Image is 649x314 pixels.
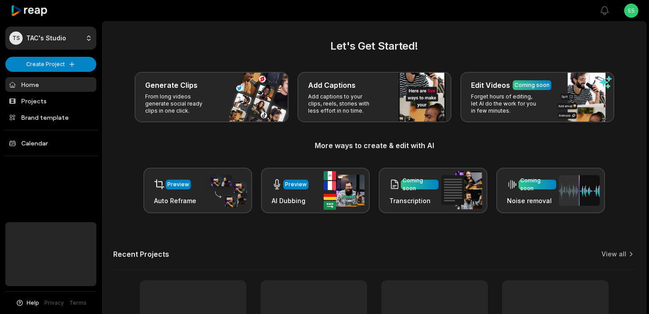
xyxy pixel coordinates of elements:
h3: More ways to create & edit with AI [113,140,635,151]
h3: Generate Clips [145,80,198,90]
div: Coming soon [403,177,437,192]
p: Forget hours of editing, let AI do the work for you in few minutes. [471,93,540,114]
img: transcription.png [441,171,482,209]
a: Terms [69,299,87,307]
button: Help [16,299,39,307]
img: noise_removal.png [559,175,600,206]
h3: Auto Reframe [154,196,196,205]
div: TS [9,31,23,45]
h2: Let's Get Started! [113,38,635,54]
h2: Recent Projects [113,250,169,259]
button: Create Project [5,57,96,72]
p: TAC's Studio [26,34,66,42]
div: Coming soon [514,81,550,89]
h3: AI Dubbing [272,196,309,205]
span: Help [27,299,39,307]
a: View all [602,250,626,259]
p: Add captions to your clips, reels, stories with less effort in no time. [308,93,377,114]
img: ai_dubbing.png [324,171,364,210]
h3: Add Captions [308,80,356,90]
a: Brand template [5,110,96,125]
p: From long videos generate social ready clips in one click. [145,93,214,114]
a: Projects [5,94,96,108]
h3: Edit Videos [471,80,510,90]
h3: Noise removal [507,196,556,205]
h3: Transcription [389,196,439,205]
a: Calendar [5,136,96,150]
div: Preview [285,181,307,188]
a: Home [5,77,96,92]
a: Privacy [44,299,64,307]
div: Preview [167,181,189,188]
div: Coming soon [520,177,554,192]
img: auto_reframe.png [206,173,247,208]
